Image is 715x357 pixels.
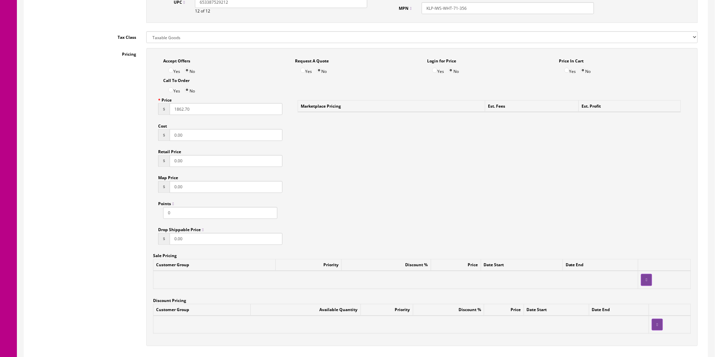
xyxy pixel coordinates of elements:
[158,146,181,155] label: Retail Price
[168,84,180,94] label: Yes
[432,64,444,75] label: Yes
[589,304,649,316] td: Date End
[158,181,170,193] span: $
[158,233,170,245] span: $
[184,68,190,73] input: No
[399,5,412,11] span: MPN
[170,155,282,167] input: This should be a number with up to 2 decimal places.
[563,259,638,271] td: Date End
[564,64,576,75] label: Yes
[158,120,167,129] label: Cost
[564,68,569,73] input: Yes
[184,64,195,75] label: No
[276,259,342,271] td: Priority
[448,64,459,75] label: No
[295,55,329,64] label: Request A Quote
[342,259,431,271] td: Discount %
[317,64,327,75] label: No
[431,259,481,271] td: Price
[184,87,190,92] input: No
[163,207,277,219] input: Points
[317,68,322,73] input: No
[153,250,177,259] label: Sale Pricing
[432,68,437,73] input: Yes
[153,304,251,316] td: Customer Group
[7,7,544,70] p: The R-5502-W II in-wall left, center or right (LCR) speaker has what it takes to deliver compelli...
[29,48,141,57] label: Pricing
[559,55,584,64] label: Price In Cart
[484,304,524,316] td: Price
[361,304,413,316] td: Priority
[7,35,67,40] b: Klipsch SPL-120 Subwoofer:
[158,227,203,233] span: Drop Shippable Price
[195,8,200,14] span: 12
[7,57,115,62] b: Onkyo RZ50 9.2-Channel THX Certified AV Receiver:
[481,259,563,271] td: Date Start
[153,259,276,271] td: Customer Group
[251,304,361,316] td: Available Quantity
[300,64,312,75] label: Yes
[158,155,170,167] span: $
[170,181,282,193] input: This should be a number with up to 2 decimal places.
[413,304,484,316] td: Discount %
[485,101,579,112] td: Est. Fees
[581,68,586,73] input: No
[579,101,681,112] td: Est. Profit
[158,103,170,115] span: $
[29,31,141,40] label: Tax Class
[581,64,591,75] label: No
[300,68,305,73] input: Yes
[168,87,173,92] input: Yes
[170,129,282,141] input: This should be a number with up to 2 decimal places.
[298,101,485,112] td: Marketplace Pricing
[422,2,594,14] input: MPN
[7,22,66,27] b: R-5800-W II In-Wall Speaker:
[524,304,589,316] td: Date Start
[158,94,172,103] label: Price
[168,64,180,75] label: Yes
[158,172,178,181] label: Map Price
[158,129,170,141] span: $
[170,103,282,115] input: This should be a number with up to 2 decimal places.
[170,233,282,245] input: This should be a number with up to 2 decimal places.
[163,75,190,84] label: Call To Order
[163,55,190,64] label: Accept Offers
[7,7,66,12] b: R-5502-W II In-Wall Speaker:
[201,8,210,14] span: of 12
[158,201,174,207] span: Points
[153,295,186,304] label: Discount Pricing
[448,68,453,73] input: No
[427,55,456,64] label: Login for Price
[184,84,195,94] label: No
[168,68,173,73] input: Yes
